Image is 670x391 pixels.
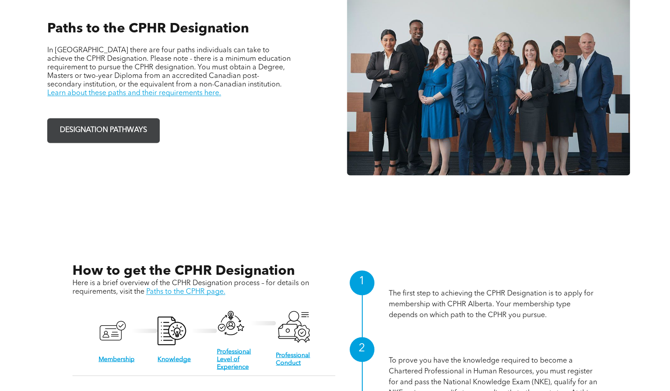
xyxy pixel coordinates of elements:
[157,356,191,362] a: Knowledge
[47,22,249,36] span: Paths to the CPHR Designation
[389,341,598,355] h1: Knowledge
[389,288,598,321] p: The first step to achieving the CPHR Designation is to apply for membership with CPHR Alberta. Yo...
[72,280,309,296] span: Here is a brief overview of the CPHR Designation process – for details on requirements, visit the
[389,274,598,288] h1: Membership
[47,118,160,143] a: DESIGNATION PATHWAYS
[47,90,221,97] a: Learn about these paths and their requirements here.
[350,337,374,362] div: 2
[146,288,225,296] a: Paths to the CPHR page.
[217,348,251,370] a: Professional Level of Experience
[47,47,291,88] span: In [GEOGRAPHIC_DATA] there are four paths individuals can take to achieve the CPHR Designation. P...
[350,270,374,295] div: 1
[99,356,135,362] a: Membership
[72,264,295,278] span: How to get the CPHR Designation
[276,352,310,366] a: Professional Conduct
[57,122,150,139] span: DESIGNATION PATHWAYS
